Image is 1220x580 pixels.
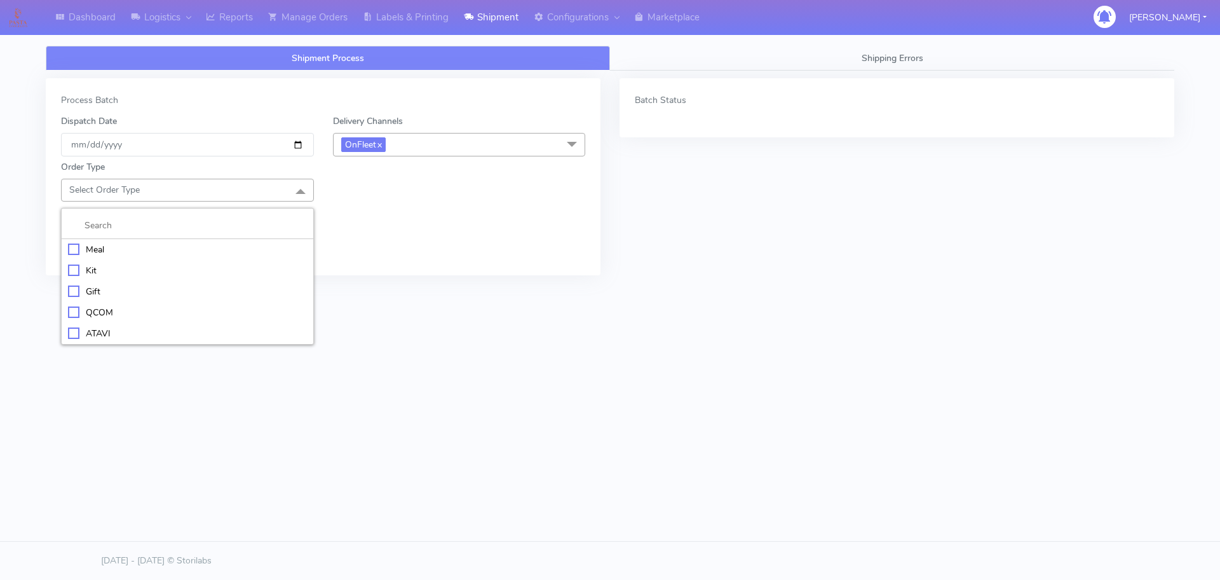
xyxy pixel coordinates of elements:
[61,114,117,128] label: Dispatch Date
[333,114,403,128] label: Delivery Channels
[862,52,923,64] span: Shipping Errors
[635,93,1159,107] div: Batch Status
[1120,4,1216,31] button: [PERSON_NAME]
[68,327,307,340] div: ATAVI
[292,52,364,64] span: Shipment Process
[69,184,140,196] span: Select Order Type
[68,219,307,232] input: multiselect-search
[61,93,585,107] div: Process Batch
[68,264,307,277] div: Kit
[61,160,105,174] label: Order Type
[68,306,307,319] div: QCOM
[46,46,1174,71] ul: Tabs
[68,243,307,256] div: Meal
[68,285,307,298] div: Gift
[376,137,382,151] a: x
[341,137,386,152] span: OnFleet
